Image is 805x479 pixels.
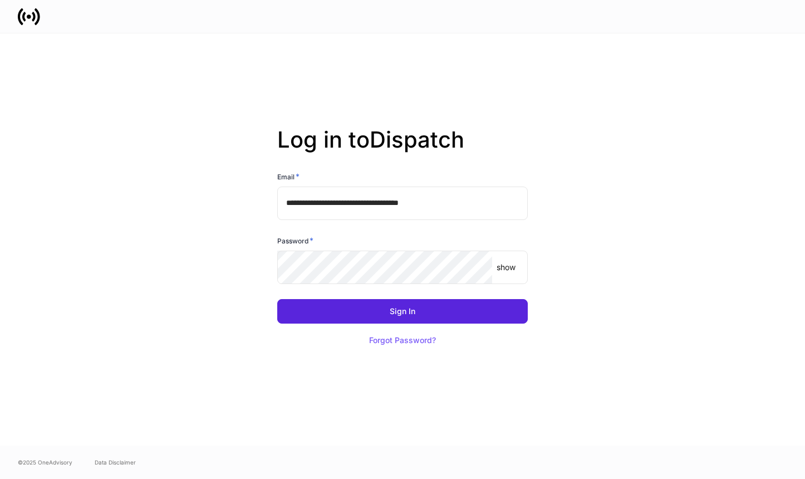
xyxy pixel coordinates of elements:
[390,307,415,315] div: Sign In
[369,336,436,344] div: Forgot Password?
[95,458,136,467] a: Data Disclaimer
[277,171,300,182] h6: Email
[277,126,528,171] h2: Log in to Dispatch
[355,328,450,353] button: Forgot Password?
[277,235,313,246] h6: Password
[18,458,72,467] span: © 2025 OneAdvisory
[497,262,516,273] p: show
[277,299,528,324] button: Sign In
